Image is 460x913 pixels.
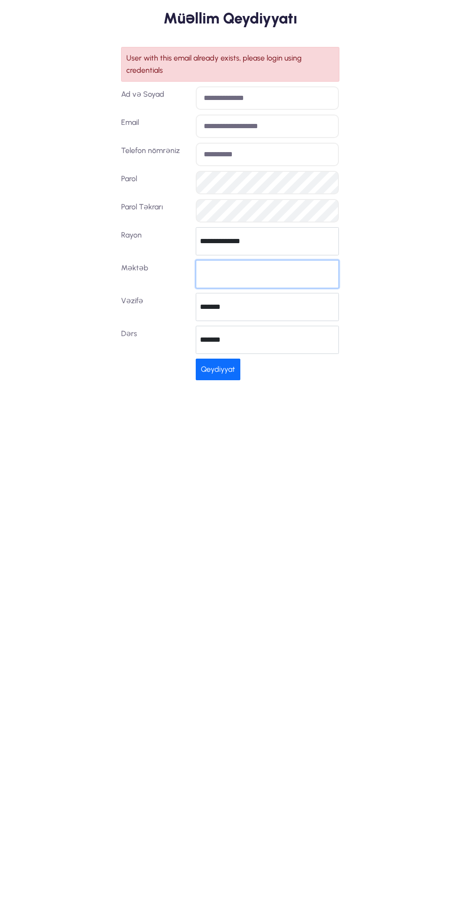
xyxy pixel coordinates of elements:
div: User with this email already exists, please login using credentials [121,47,339,82]
label: Parol [117,171,192,194]
label: Parol Təkrarı [117,199,192,222]
h2: Müəllim Qeydiyyatı [65,9,396,28]
label: Telefon nömrəniz [117,143,192,166]
label: Ad və Soyad [117,86,192,110]
label: Dərs [117,326,192,354]
button: Qeydiyyat [196,359,240,380]
label: Məktəb [117,260,192,288]
label: Email [117,115,192,138]
label: Vəzifə [117,293,192,321]
label: Rayon [117,227,192,255]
